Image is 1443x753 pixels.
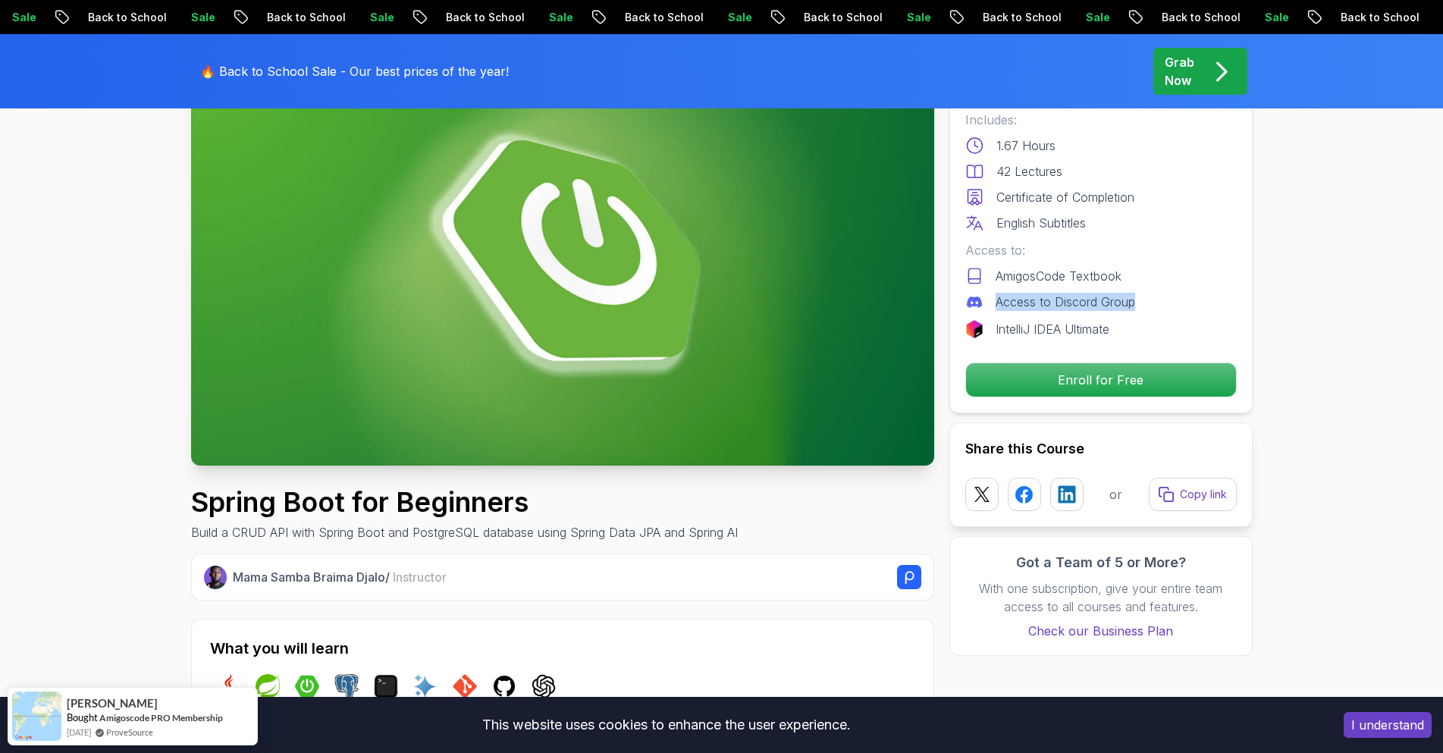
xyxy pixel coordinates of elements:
[965,111,1237,129] p: Includes:
[532,674,556,698] img: chatgpt logo
[423,10,526,25] p: Back to School
[965,579,1237,616] p: With one subscription, give your entire team access to all courses and features.
[374,674,398,698] img: terminal logo
[965,320,983,338] img: jetbrains logo
[453,674,477,698] img: git logo
[233,568,447,586] p: Mama Samba Braima Djalo /
[200,62,509,80] p: 🔥 Back to School Sale - Our best prices of the year!
[996,214,1086,232] p: English Subtitles
[216,674,240,698] img: java logo
[996,188,1134,206] p: Certificate of Completion
[996,320,1109,338] p: IntelliJ IDEA Ultimate
[67,711,98,723] span: Bought
[1180,487,1227,502] p: Copy link
[965,438,1237,460] h2: Share this Course
[1318,10,1421,25] p: Back to School
[347,10,396,25] p: Sale
[99,711,223,724] a: Amigoscode PRO Membership
[884,10,933,25] p: Sale
[492,674,516,698] img: github logo
[1165,53,1194,89] p: Grab Now
[256,674,280,698] img: spring logo
[966,363,1236,397] p: Enroll for Free
[67,697,158,710] span: [PERSON_NAME]
[191,48,934,466] img: spring-boot-for-beginners_thumbnail
[12,692,61,741] img: provesource social proof notification image
[526,10,575,25] p: Sale
[965,552,1237,573] h3: Got a Team of 5 or More?
[965,362,1237,397] button: Enroll for Free
[960,10,1063,25] p: Back to School
[965,622,1237,640] a: Check our Business Plan
[11,708,1321,742] div: This website uses cookies to enhance the user experience.
[1139,10,1242,25] p: Back to School
[244,10,347,25] p: Back to School
[191,487,738,517] h1: Spring Boot for Beginners
[168,10,217,25] p: Sale
[210,638,915,659] h2: What you will learn
[191,523,738,541] p: Build a CRUD API with Spring Boot and PostgreSQL database using Spring Data JPA and Spring AI
[1109,485,1122,504] p: or
[781,10,884,25] p: Back to School
[996,162,1062,180] p: 42 Lectures
[413,674,438,698] img: ai logo
[996,267,1121,285] p: AmigosCode Textbook
[996,293,1135,311] p: Access to Discord Group
[1242,10,1291,25] p: Sale
[65,10,168,25] p: Back to School
[67,726,91,739] span: [DATE]
[1344,712,1432,738] button: Accept cookies
[965,241,1237,259] p: Access to:
[295,674,319,698] img: spring-boot logo
[1149,478,1237,511] button: Copy link
[106,726,153,739] a: ProveSource
[996,136,1056,155] p: 1.67 Hours
[1063,10,1112,25] p: Sale
[705,10,754,25] p: Sale
[393,569,447,585] span: Instructor
[602,10,705,25] p: Back to School
[334,674,359,698] img: postgres logo
[204,566,227,589] img: Nelson Djalo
